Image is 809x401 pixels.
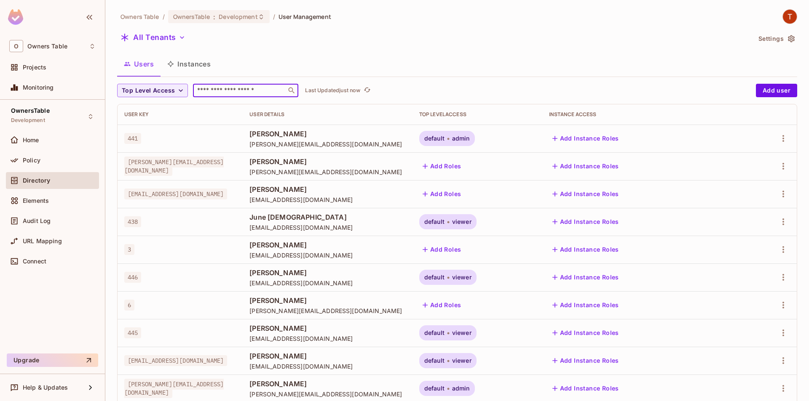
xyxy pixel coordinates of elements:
[9,40,23,52] span: O
[549,354,622,367] button: Add Instance Roles
[249,307,406,315] span: [PERSON_NAME][EMAIL_ADDRESS][DOMAIN_NAME]
[364,86,371,95] span: refresh
[124,111,236,118] div: User Key
[279,13,331,21] span: User Management
[549,132,622,145] button: Add Instance Roles
[124,189,227,199] span: [EMAIL_ADDRESS][DOMAIN_NAME]
[756,84,797,97] button: Add user
[783,10,797,24] img: TableSteaks Development
[249,251,406,259] span: [EMAIL_ADDRESS][DOMAIN_NAME]
[360,85,372,96] span: Click to refresh data
[549,215,622,228] button: Add Instance Roles
[249,212,406,222] span: June [DEMOGRAPHIC_DATA]
[549,298,622,312] button: Add Instance Roles
[23,84,54,91] span: Monitoring
[419,111,536,118] div: Top Level Access
[124,379,224,398] span: [PERSON_NAME][EMAIL_ADDRESS][DOMAIN_NAME]
[549,271,622,284] button: Add Instance Roles
[124,327,141,338] span: 445
[249,168,406,176] span: [PERSON_NAME][EMAIL_ADDRESS][DOMAIN_NAME]
[249,268,406,277] span: [PERSON_NAME]
[121,13,159,21] span: the active workspace
[23,384,68,391] span: Help & Updates
[124,355,227,366] span: [EMAIL_ADDRESS][DOMAIN_NAME]
[23,137,39,143] span: Home
[249,111,406,118] div: User Details
[23,218,51,224] span: Audit Log
[124,216,141,227] span: 438
[424,274,445,281] span: default
[452,329,471,336] span: viewer
[424,135,445,142] span: default
[249,129,406,138] span: [PERSON_NAME]
[23,197,49,204] span: Elements
[249,196,406,204] span: [EMAIL_ADDRESS][DOMAIN_NAME]
[249,324,406,333] span: [PERSON_NAME]
[249,157,406,166] span: [PERSON_NAME]
[755,32,797,45] button: Settings
[23,258,46,265] span: Connect
[424,385,445,392] span: default
[249,279,406,287] span: [EMAIL_ADDRESS][DOMAIN_NAME]
[249,140,406,148] span: [PERSON_NAME][EMAIL_ADDRESS][DOMAIN_NAME]
[124,272,141,283] span: 446
[452,385,470,392] span: admin
[23,64,46,71] span: Projects
[161,53,217,74] button: Instances
[452,274,471,281] span: viewer
[124,133,141,144] span: 441
[163,13,165,21] li: /
[124,300,134,311] span: 6
[424,218,445,225] span: default
[273,13,275,21] li: /
[249,185,406,194] span: [PERSON_NAME]
[452,357,471,364] span: viewer
[219,13,257,21] span: Development
[362,85,372,96] button: refresh
[419,159,465,173] button: Add Roles
[23,157,40,164] span: Policy
[452,135,470,142] span: admin
[8,9,23,25] img: SReyMgAAAABJRU5ErkJggg==
[452,218,471,225] span: viewer
[419,187,465,201] button: Add Roles
[549,187,622,201] button: Add Instance Roles
[549,243,622,256] button: Add Instance Roles
[173,13,210,21] span: OwnersTable
[124,157,224,176] span: [PERSON_NAME][EMAIL_ADDRESS][DOMAIN_NAME]
[27,43,67,50] span: Workspace: Owners Table
[23,177,50,184] span: Directory
[249,296,406,305] span: [PERSON_NAME]
[249,379,406,388] span: [PERSON_NAME]
[117,53,161,74] button: Users
[124,244,134,255] span: 3
[424,329,445,336] span: default
[213,13,216,20] span: :
[419,298,465,312] button: Add Roles
[122,85,175,96] span: Top Level Access
[419,243,465,256] button: Add Roles
[549,326,622,340] button: Add Instance Roles
[305,87,360,94] p: Last Updated just now
[249,335,406,343] span: [EMAIL_ADDRESS][DOMAIN_NAME]
[11,107,50,114] span: OwnersTable
[249,362,406,370] span: [EMAIL_ADDRESS][DOMAIN_NAME]
[424,357,445,364] span: default
[23,238,62,244] span: URL Mapping
[117,84,188,97] button: Top Level Access
[11,117,45,124] span: Development
[7,353,98,367] button: Upgrade
[249,390,406,398] span: [PERSON_NAME][EMAIL_ADDRESS][DOMAIN_NAME]
[117,31,189,44] button: All Tenants
[549,159,622,173] button: Add Instance Roles
[549,111,741,118] div: Instance Access
[249,223,406,231] span: [EMAIL_ADDRESS][DOMAIN_NAME]
[249,351,406,361] span: [PERSON_NAME]
[249,240,406,250] span: [PERSON_NAME]
[549,382,622,395] button: Add Instance Roles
